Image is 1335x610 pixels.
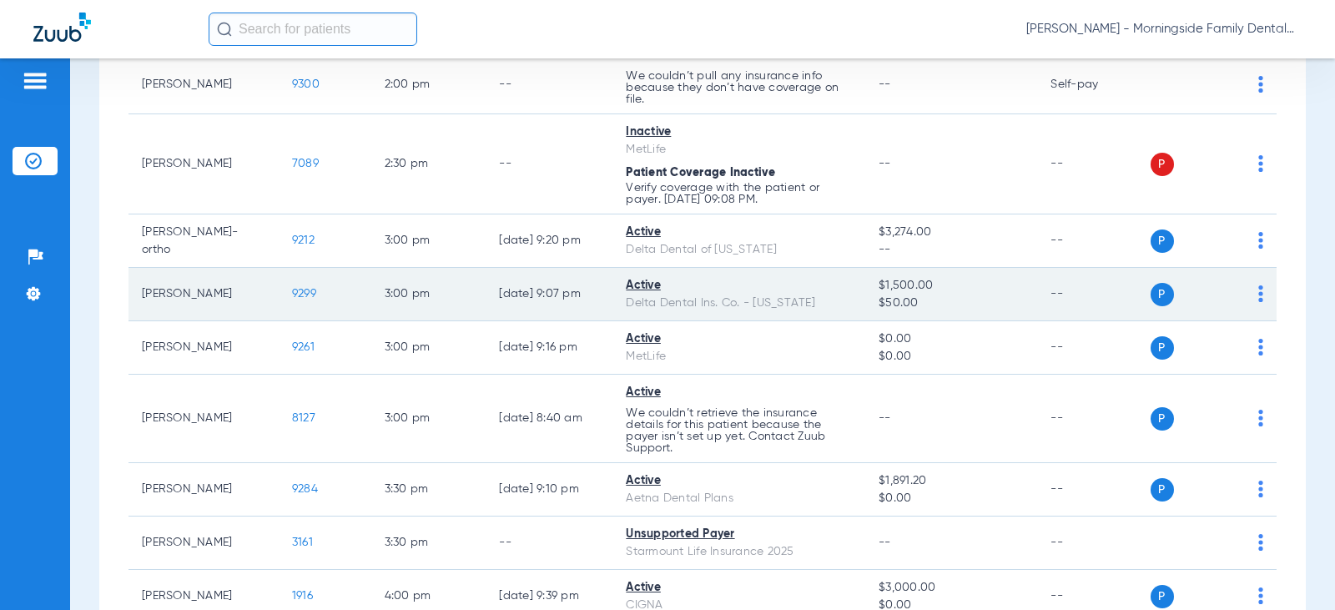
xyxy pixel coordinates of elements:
[1151,229,1174,253] span: P
[626,330,852,348] div: Active
[371,321,486,375] td: 3:00 PM
[1151,336,1174,360] span: P
[292,341,315,353] span: 9261
[626,579,852,597] div: Active
[879,158,891,169] span: --
[486,55,612,114] td: --
[879,472,1024,490] span: $1,891.20
[1037,114,1150,214] td: --
[1151,407,1174,431] span: P
[1037,463,1150,517] td: --
[879,277,1024,295] span: $1,500.00
[1258,339,1263,355] img: group-dot-blue.svg
[128,463,279,517] td: [PERSON_NAME]
[626,141,852,159] div: MetLife
[292,234,315,246] span: 9212
[879,490,1024,507] span: $0.00
[371,463,486,517] td: 3:30 PM
[128,268,279,321] td: [PERSON_NAME]
[879,295,1024,312] span: $50.00
[1151,478,1174,502] span: P
[626,277,852,295] div: Active
[626,241,852,259] div: Delta Dental of [US_STATE]
[626,348,852,365] div: MetLife
[292,537,313,548] span: 3161
[33,13,91,42] img: Zuub Logo
[1258,76,1263,93] img: group-dot-blue.svg
[1037,268,1150,321] td: --
[486,463,612,517] td: [DATE] 9:10 PM
[879,241,1024,259] span: --
[626,490,852,507] div: Aetna Dental Plans
[128,321,279,375] td: [PERSON_NAME]
[1026,21,1302,38] span: [PERSON_NAME] - Morningside Family Dental
[371,375,486,463] td: 3:00 PM
[1037,375,1150,463] td: --
[626,182,852,205] p: Verify coverage with the patient or payer. [DATE] 09:08 PM.
[1258,410,1263,426] img: group-dot-blue.svg
[292,78,320,90] span: 9300
[486,375,612,463] td: [DATE] 8:40 AM
[209,13,417,46] input: Search for patients
[1151,283,1174,306] span: P
[486,321,612,375] td: [DATE] 9:16 PM
[1037,214,1150,268] td: --
[1258,285,1263,302] img: group-dot-blue.svg
[128,214,279,268] td: [PERSON_NAME]-ortho
[626,224,852,241] div: Active
[1258,587,1263,604] img: group-dot-blue.svg
[1037,321,1150,375] td: --
[217,22,232,37] img: Search Icon
[22,71,48,91] img: hamburger-icon
[626,472,852,490] div: Active
[626,526,852,543] div: Unsupported Payer
[486,268,612,321] td: [DATE] 9:07 PM
[1037,55,1150,114] td: Self-pay
[879,412,891,424] span: --
[1258,232,1263,249] img: group-dot-blue.svg
[128,55,279,114] td: [PERSON_NAME]
[292,590,313,602] span: 1916
[371,517,486,570] td: 3:30 PM
[371,268,486,321] td: 3:00 PM
[1258,534,1263,551] img: group-dot-blue.svg
[1258,481,1263,497] img: group-dot-blue.svg
[1151,585,1174,608] span: P
[879,330,1024,348] span: $0.00
[626,70,852,105] p: We couldn’t pull any insurance info because they don’t have coverage on file.
[1037,517,1150,570] td: --
[879,78,891,90] span: --
[292,483,318,495] span: 9284
[1151,153,1174,176] span: P
[128,375,279,463] td: [PERSON_NAME]
[626,124,852,141] div: Inactive
[292,158,319,169] span: 7089
[371,214,486,268] td: 3:00 PM
[292,412,315,424] span: 8127
[626,167,775,179] span: Patient Coverage Inactive
[292,288,316,300] span: 9299
[486,517,612,570] td: --
[128,114,279,214] td: [PERSON_NAME]
[626,543,852,561] div: Starmount Life Insurance 2025
[128,517,279,570] td: [PERSON_NAME]
[486,214,612,268] td: [DATE] 9:20 PM
[371,55,486,114] td: 2:00 PM
[626,407,852,454] p: We couldn’t retrieve the insurance details for this patient because the payer isn’t set up yet. C...
[879,224,1024,241] span: $3,274.00
[879,579,1024,597] span: $3,000.00
[626,295,852,312] div: Delta Dental Ins. Co. - [US_STATE]
[1258,155,1263,172] img: group-dot-blue.svg
[626,384,852,401] div: Active
[879,348,1024,365] span: $0.00
[486,114,612,214] td: --
[371,114,486,214] td: 2:30 PM
[879,537,891,548] span: --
